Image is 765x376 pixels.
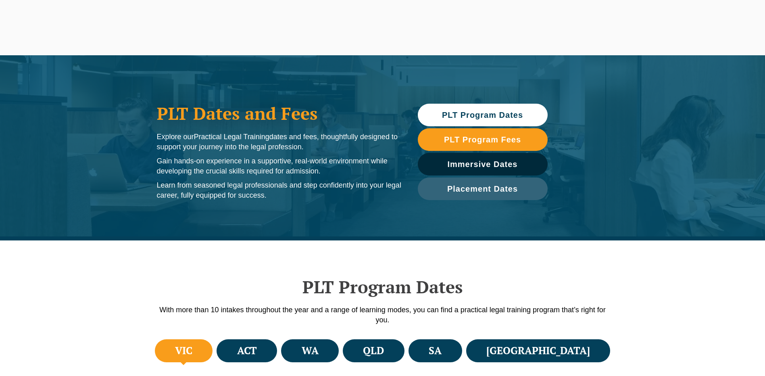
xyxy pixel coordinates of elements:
[418,104,548,126] a: PLT Program Dates
[442,111,523,119] span: PLT Program Dates
[175,344,192,357] h4: VIC
[153,277,613,297] h2: PLT Program Dates
[157,103,402,123] h1: PLT Dates and Fees
[157,132,402,152] p: Explore our dates and fees, thoughtfully designed to support your journey into the legal profession.
[444,136,521,144] span: PLT Program Fees
[418,153,548,175] a: Immersive Dates
[448,160,518,168] span: Immersive Dates
[153,305,613,325] p: With more than 10 intakes throughout the year and a range of learning modes, you can find a pract...
[418,178,548,200] a: Placement Dates
[486,344,590,357] h4: [GEOGRAPHIC_DATA]
[447,185,518,193] span: Placement Dates
[429,344,442,357] h4: SA
[418,128,548,151] a: PLT Program Fees
[157,156,402,176] p: Gain hands-on experience in a supportive, real-world environment while developing the crucial ski...
[157,180,402,201] p: Learn from seasoned legal professionals and step confidently into your legal career, fully equipp...
[363,344,384,357] h4: QLD
[194,133,269,141] span: Practical Legal Training
[302,344,319,357] h4: WA
[237,344,257,357] h4: ACT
